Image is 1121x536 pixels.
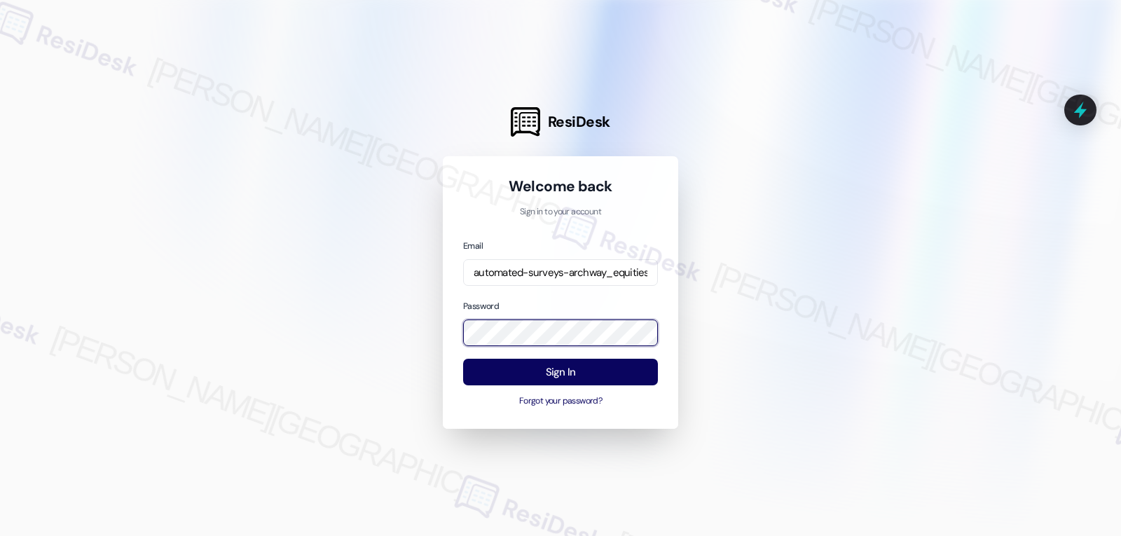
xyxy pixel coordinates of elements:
h1: Welcome back [463,177,658,196]
button: Forgot your password? [463,395,658,408]
button: Sign In [463,359,658,386]
label: Email [463,240,483,252]
span: ResiDesk [548,112,610,132]
input: name@example.com [463,259,658,287]
p: Sign in to your account [463,206,658,219]
img: ResiDesk Logo [511,107,540,137]
label: Password [463,301,499,312]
